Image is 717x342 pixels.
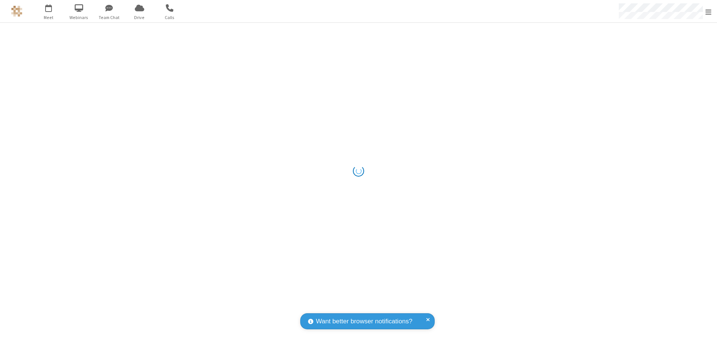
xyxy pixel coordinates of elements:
[95,14,123,21] span: Team Chat
[65,14,93,21] span: Webinars
[156,14,184,21] span: Calls
[35,14,63,21] span: Meet
[316,317,412,326] span: Want better browser notifications?
[125,14,153,21] span: Drive
[11,6,22,17] img: QA Selenium DO NOT DELETE OR CHANGE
